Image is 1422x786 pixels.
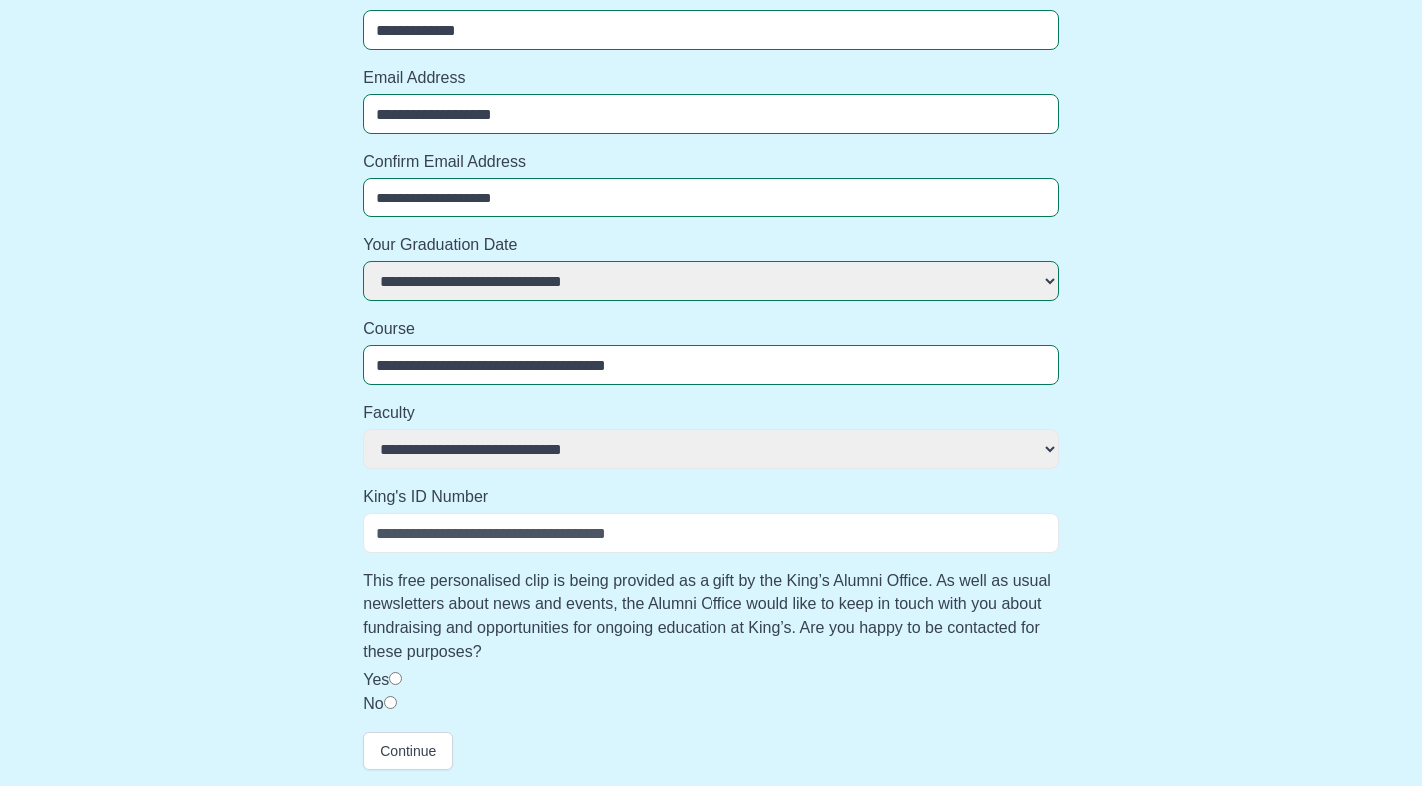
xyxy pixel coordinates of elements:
label: Faculty [363,401,1059,425]
label: Course [363,317,1059,341]
label: King's ID Number [363,485,1059,509]
label: No [363,695,383,712]
label: Confirm Email Address [363,150,1059,174]
label: Your Graduation Date [363,233,1059,257]
label: This free personalised clip is being provided as a gift by the King’s Alumni Office. As well as u... [363,569,1059,664]
label: Yes [363,671,389,688]
button: Continue [363,732,453,770]
label: Email Address [363,66,1059,90]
